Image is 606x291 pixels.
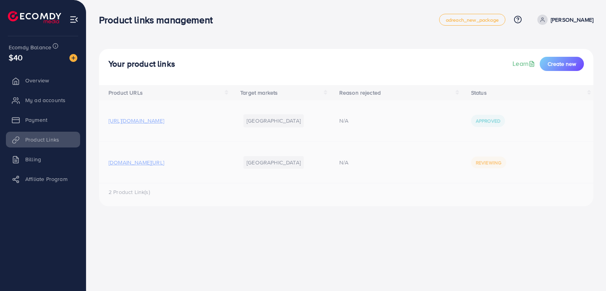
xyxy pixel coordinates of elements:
img: image [69,54,77,62]
span: Create new [548,60,576,68]
span: $40 [9,52,22,63]
p: [PERSON_NAME] [551,15,593,24]
button: Create new [540,57,584,71]
a: Learn [512,59,537,68]
h4: Your product links [108,59,175,69]
a: adreach_new_package [439,14,505,26]
a: [PERSON_NAME] [534,15,593,25]
h3: Product links management [99,14,219,26]
img: menu [69,15,79,24]
span: adreach_new_package [446,17,499,22]
img: logo [8,11,61,23]
span: Ecomdy Balance [9,43,51,51]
